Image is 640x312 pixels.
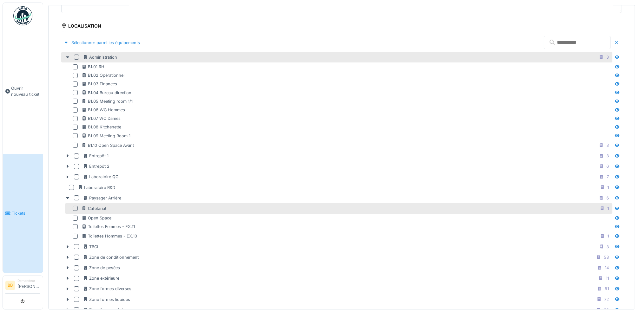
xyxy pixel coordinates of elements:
div: Demandeur [17,278,40,283]
div: 1 [607,233,609,239]
div: B1.02 Opérationnel [82,72,124,78]
div: Zone de conditionnement [83,254,139,260]
div: 1 [607,205,609,211]
div: 7 [607,174,609,180]
div: 11 [606,275,609,281]
div: B1.10 Open Space Avant [82,142,134,148]
div: 14 [605,265,609,271]
div: Toilettes Femmes - EX.11 [82,224,135,230]
div: B1.08 Kitchenette [82,124,121,130]
a: Tickets [3,154,43,273]
div: 3 [606,244,609,250]
div: 3 [606,54,609,60]
div: 51 [605,286,609,292]
div: 3 [606,142,609,148]
li: [PERSON_NAME] [17,278,40,292]
li: BB [5,281,15,290]
div: Zone formes liquides [83,296,130,302]
div: Entrepôt 2 [83,163,109,169]
div: Cafétariat [82,205,106,211]
div: B1.09 Meeting Room 1 [82,133,130,139]
div: B1.01 RH [82,64,104,70]
div: B1.05 Meeting room 1/1 [82,98,133,104]
img: Badge_color-CXgf-gQk.svg [13,6,32,25]
div: 72 [604,296,609,302]
div: Paysager Arrière [83,195,121,201]
div: Entrepôt 1 [83,153,109,159]
div: Laboratoire R&D [78,185,115,191]
div: Zone formes diverses [83,286,131,292]
div: B1.03 Finances [82,81,117,87]
div: TBCL [83,244,99,250]
div: Toilettes Hommes - EX.10 [82,233,137,239]
div: 6 [606,163,609,169]
a: Ouvrir nouveau ticket [3,29,43,154]
div: Sélectionner parmi les équipements [61,38,142,47]
div: Open Space [82,215,111,221]
span: Ouvrir nouveau ticket [11,85,40,97]
div: 3 [606,153,609,159]
div: 6 [606,195,609,201]
div: B1.04 Bureau direction [82,90,131,96]
div: Zone de pesées [83,265,120,271]
span: Tickets [12,210,40,216]
div: Laboratoire QC [83,174,118,180]
div: Administration [83,54,117,60]
a: BB Demandeur[PERSON_NAME] [5,278,40,294]
div: Localisation [61,21,101,32]
div: 58 [604,254,609,260]
div: B1.06 WC Hommes [82,107,125,113]
div: Zone extérieure [83,275,119,281]
div: 1 [607,185,609,191]
div: B1.07 WC Dames [82,115,121,121]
